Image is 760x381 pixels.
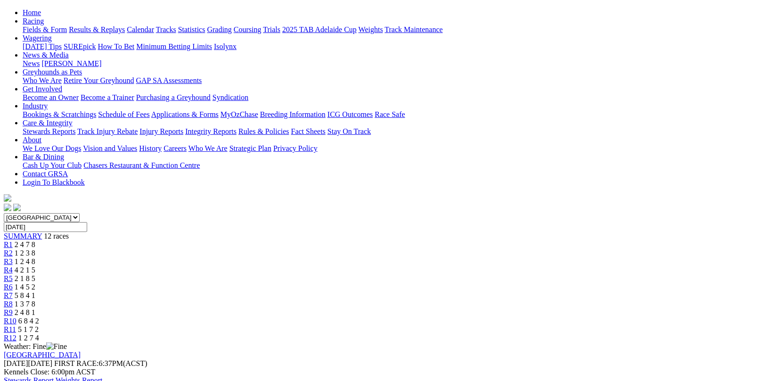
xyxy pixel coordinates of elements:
div: About [23,144,756,153]
a: R1 [4,240,13,248]
a: Bookings & Scratchings [23,110,96,118]
div: Bar & Dining [23,161,756,170]
span: 4 2 1 5 [15,266,35,274]
a: Trials [263,25,280,33]
span: FIRST RACE: [54,359,98,367]
a: Privacy Policy [273,144,318,152]
div: Care & Integrity [23,127,756,136]
a: R8 [4,300,13,308]
a: Stay On Track [327,127,371,135]
a: GAP SA Assessments [136,76,202,84]
span: [DATE] [4,359,28,367]
a: Results & Replays [69,25,125,33]
a: Weights [359,25,383,33]
span: 2 4 7 8 [15,240,35,248]
span: R7 [4,291,13,299]
a: Track Injury Rebate [77,127,138,135]
span: 1 4 5 2 [15,283,35,291]
img: facebook.svg [4,204,11,211]
a: Industry [23,102,48,110]
a: Retire Your Greyhound [64,76,134,84]
a: Applications & Forms [151,110,219,118]
a: R12 [4,334,16,342]
a: Chasers Restaurant & Function Centre [83,161,200,169]
a: R2 [4,249,13,257]
a: Grading [207,25,232,33]
div: Greyhounds as Pets [23,76,756,85]
a: Become an Owner [23,93,79,101]
span: 12 races [44,232,69,240]
a: How To Bet [98,42,135,50]
a: Syndication [212,93,248,101]
a: Statistics [178,25,205,33]
a: Cash Up Your Club [23,161,82,169]
span: 1 3 7 8 [15,300,35,308]
span: R3 [4,257,13,265]
a: Contact GRSA [23,170,68,178]
input: Select date [4,222,87,232]
a: About [23,136,41,144]
a: Race Safe [375,110,405,118]
div: Industry [23,110,756,119]
img: twitter.svg [13,204,21,211]
div: Wagering [23,42,756,51]
a: R11 [4,325,16,333]
a: Purchasing a Greyhound [136,93,211,101]
a: Breeding Information [260,110,326,118]
a: History [139,144,162,152]
a: Minimum Betting Limits [136,42,212,50]
a: Stewards Reports [23,127,75,135]
a: Track Maintenance [385,25,443,33]
a: Racing [23,17,44,25]
a: [GEOGRAPHIC_DATA] [4,351,81,359]
span: 1 2 7 4 [18,334,39,342]
a: News [23,59,40,67]
a: R9 [4,308,13,316]
a: Careers [163,144,187,152]
a: Integrity Reports [185,127,237,135]
a: R4 [4,266,13,274]
span: 6:37PM(ACST) [54,359,147,367]
a: Rules & Policies [238,127,289,135]
a: Fields & Form [23,25,67,33]
a: Who We Are [23,76,62,84]
a: MyOzChase [221,110,258,118]
span: [DATE] [4,359,52,367]
div: Get Involved [23,93,756,102]
span: SUMMARY [4,232,42,240]
a: [PERSON_NAME] [41,59,101,67]
div: Kennels Close: 6:00pm ACST [4,368,756,376]
a: R5 [4,274,13,282]
a: Get Involved [23,85,62,93]
a: Calendar [127,25,154,33]
a: SUREpick [64,42,96,50]
a: Wagering [23,34,52,42]
a: Schedule of Fees [98,110,149,118]
a: Isolynx [214,42,237,50]
a: R10 [4,317,16,325]
img: Fine [46,342,67,351]
span: 5 1 7 2 [18,325,39,333]
a: R6 [4,283,13,291]
a: Bar & Dining [23,153,64,161]
span: 2 4 8 1 [15,308,35,316]
a: Tracks [156,25,176,33]
img: logo-grsa-white.png [4,194,11,202]
span: 1 2 3 8 [15,249,35,257]
span: 6 8 4 2 [18,317,39,325]
a: Coursing [234,25,262,33]
a: 2025 TAB Adelaide Cup [282,25,357,33]
a: Care & Integrity [23,119,73,127]
a: ICG Outcomes [327,110,373,118]
a: Fact Sheets [291,127,326,135]
a: Who We Are [188,144,228,152]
